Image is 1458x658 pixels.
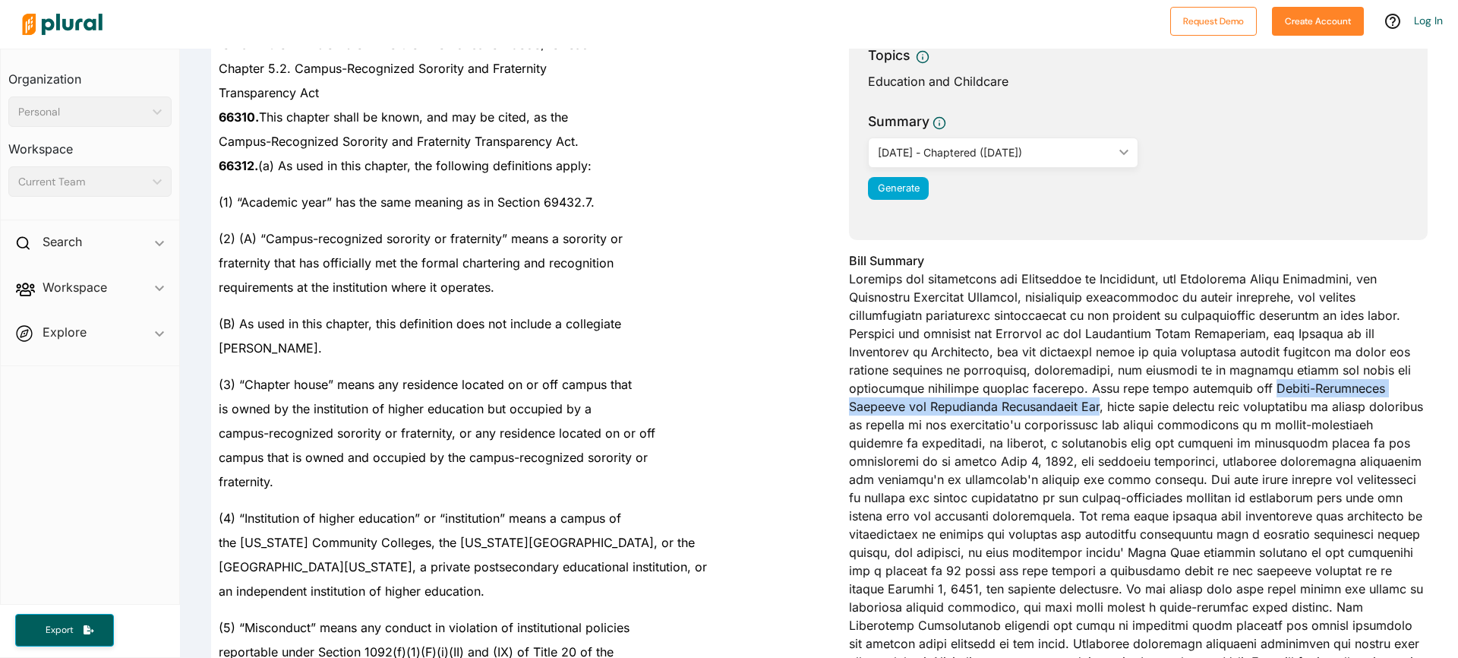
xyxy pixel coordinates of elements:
a: Request Demo [1170,12,1257,28]
button: Create Account [1272,7,1364,36]
span: This chapter shall be known, and may be cited, as the [219,109,568,125]
a: Create Account [1272,12,1364,28]
span: an independent institution of higher education. [219,584,484,599]
span: campus-recognized sorority or fraternity, or any residence located on or off [219,425,655,441]
span: the [US_STATE] Community Colleges, the [US_STATE][GEOGRAPHIC_DATA], or the [219,535,695,550]
span: Export [35,624,84,637]
span: (3) “Chapter house” means any residence located on or off campus that [219,377,632,392]
span: fraternity. [219,474,273,489]
span: (B) As used in this chapter, this definition does not include a collegiate [219,316,621,331]
button: Export [15,614,114,647]
div: Education and Childcare [868,72,1409,90]
div: Current Team [18,174,147,190]
span: requirements at the institution where it operates. [219,280,494,295]
span: (5) “Misconduct” means any conduct in violation of institutional policies [219,620,630,635]
span: [PERSON_NAME]. [219,340,322,356]
h3: Topics [868,46,910,65]
button: Request Demo [1170,7,1257,36]
span: (a) As used in this chapter, the following definitions apply: [219,158,592,173]
button: Generate [868,177,929,200]
div: Personal [18,104,147,120]
h2: Search [43,233,82,250]
span: campus that is owned and occupied by the campus-recognized sorority or [219,450,648,465]
span: Campus-Recognized Sorority and Fraternity Transparency Act. [219,134,579,149]
span: Chapter 5.2. Campus-Recognized Sorority and Fraternity [219,61,547,76]
a: Log In [1414,14,1443,27]
strong: 66310. [219,109,259,125]
div: [DATE] - Chaptered ([DATE]) [878,144,1113,160]
h3: Workspace [8,127,172,160]
h3: Organization [8,57,172,90]
strong: 66312. [219,158,258,173]
h3: Bill Summary [849,251,1428,270]
span: (2) (A) “Campus-recognized sorority or fraternity” means a sorority or [219,231,623,246]
span: (1) “Academic year” has the same meaning as in Section 69432.7. [219,195,595,210]
span: (4) “Institution of higher education” or “institution” means a campus of [219,511,621,526]
span: fraternity that has officially met the formal chartering and recognition [219,255,614,270]
h3: Summary [868,112,929,131]
span: is owned by the institution of higher education but occupied by a [219,401,592,416]
span: [GEOGRAPHIC_DATA][US_STATE], a private postsecondary educational institution, or [219,559,707,574]
span: Transparency Act [219,85,319,100]
span: Generate [878,182,920,194]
